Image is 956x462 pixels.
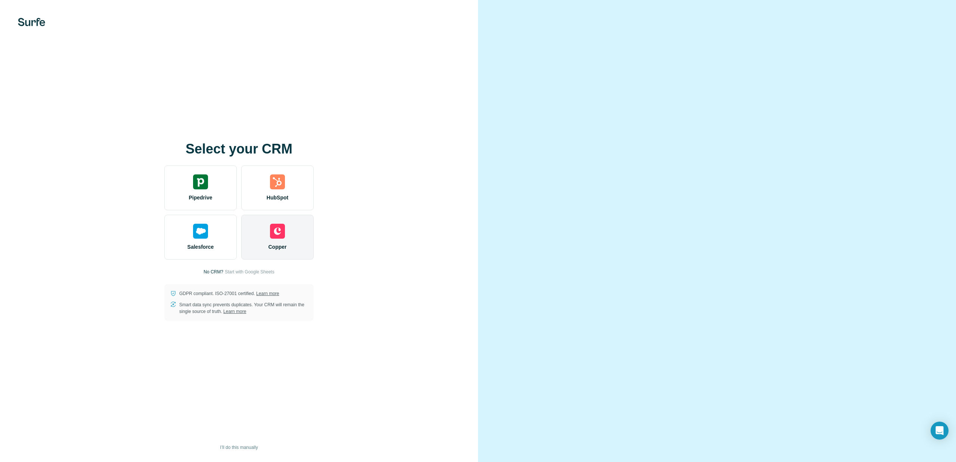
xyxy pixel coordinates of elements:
[270,174,285,189] img: hubspot's logo
[270,224,285,239] img: copper's logo
[215,442,263,453] button: I’ll do this manually
[187,243,214,251] span: Salesforce
[220,444,258,451] span: I’ll do this manually
[931,422,949,440] div: Open Intercom Messenger
[225,269,274,275] button: Start with Google Sheets
[164,142,314,156] h1: Select your CRM
[18,18,45,26] img: Surfe's logo
[193,224,208,239] img: salesforce's logo
[189,194,212,201] span: Pipedrive
[223,309,246,314] a: Learn more
[267,194,288,201] span: HubSpot
[179,290,279,297] p: GDPR compliant. ISO-27001 certified.
[269,243,287,251] span: Copper
[204,269,223,275] p: No CRM?
[256,291,279,296] a: Learn more
[179,301,308,315] p: Smart data sync prevents duplicates. Your CRM will remain the single source of truth.
[193,174,208,189] img: pipedrive's logo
